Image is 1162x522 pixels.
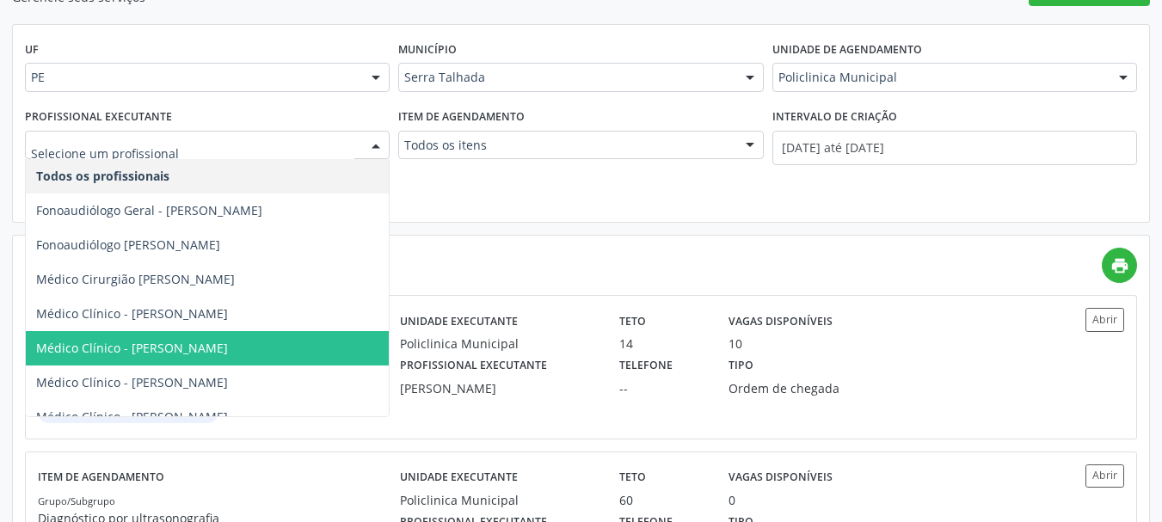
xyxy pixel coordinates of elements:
span: Fonoaudiólogo [PERSON_NAME] [36,236,220,253]
span: Médico Clínico - [PERSON_NAME] [36,305,228,322]
span: Serra Talhada [404,69,728,86]
label: Telefone [619,353,673,379]
span: Médico Clínico - [PERSON_NAME] [36,408,228,425]
label: Tipo [729,353,753,379]
small: Grupo/Subgrupo [38,494,115,507]
button: Abrir [1085,464,1124,488]
div: Ordem de chegada [729,379,869,397]
span: PE [31,69,354,86]
span: Médico Clínico - [PERSON_NAME] [36,340,228,356]
label: Vagas disponíveis [729,308,833,335]
div: Policlinica Municipal [400,335,595,353]
label: Município [398,37,457,64]
input: Selecione um intervalo [772,131,1137,165]
div: 10 [729,335,742,353]
span: Policlinica Municipal [778,69,1102,86]
span: Fonoaudiólogo Geral - [PERSON_NAME] [36,202,262,218]
i: print [1110,256,1129,275]
span: Médico Cirurgião [PERSON_NAME] [36,271,235,287]
label: Profissional executante [400,353,547,379]
div: Policlinica Municipal [400,491,595,509]
span: Médico Clínico - [PERSON_NAME] [36,374,228,390]
input: Selecione um profissional [31,137,354,171]
label: Intervalo de criação [772,104,897,131]
label: Vagas disponíveis [729,464,833,491]
div: 60 [619,491,704,509]
span: Todos os profissionais [36,168,169,184]
label: Profissional executante [25,104,172,131]
label: Teto [619,308,646,335]
div: -- [619,379,704,397]
label: Unidade de agendamento [772,37,922,64]
label: Item de agendamento [38,464,164,491]
label: Unidade executante [400,308,518,335]
a: print [1102,248,1137,283]
div: 0 [729,491,735,509]
label: Unidade executante [400,464,518,491]
label: Item de agendamento [398,104,525,131]
label: Teto [619,464,646,491]
div: 14 [619,335,704,353]
span: Todos os itens [404,137,728,154]
label: UF [25,37,39,64]
div: [PERSON_NAME] [400,379,595,397]
button: Abrir [1085,308,1124,331]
